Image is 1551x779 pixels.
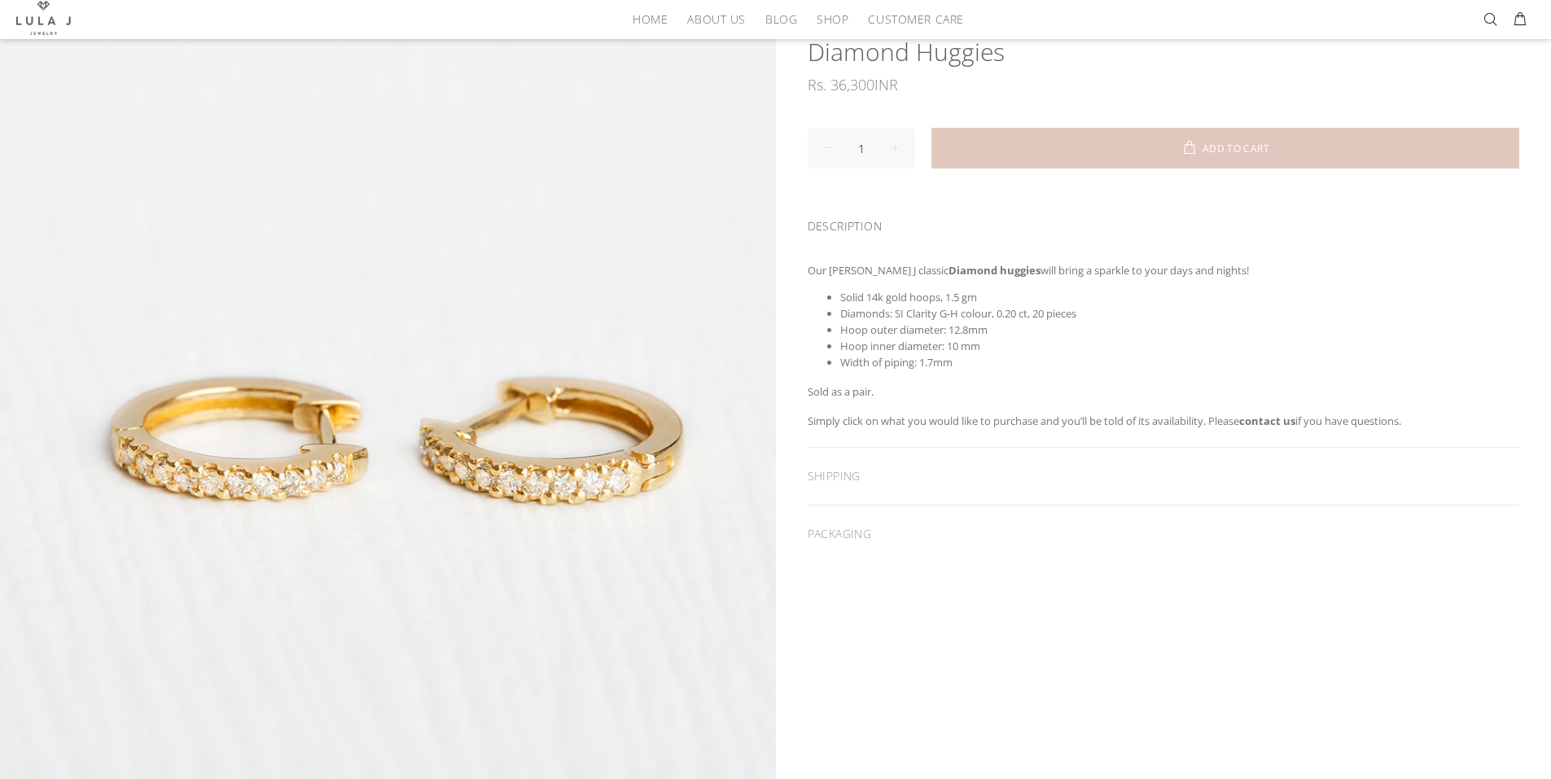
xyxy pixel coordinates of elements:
span: CUSTOMER CARE [868,13,963,25]
div: SHIPPING [808,448,1520,505]
div: DESCRIPTION [808,198,1520,249]
span: Simply click on what you would like to purchase and you’ll be told of its availability. Please if... [808,414,1401,428]
span: Rs. 36,300 [808,68,874,101]
span: Sold as a pair. [808,384,874,399]
span: ABOUT US [687,13,745,25]
li: mm [840,322,1520,338]
a: ABOUT US [677,7,755,32]
strong: Diamond huggies [949,263,1041,278]
a: BLOG [756,7,807,32]
button: ADD TO CART [931,128,1520,168]
span: Diamonds: SI Clarity G-H colour, 0.20 ct, 20 pieces [840,306,1076,321]
span: Solid 14k gold hoops, 1.5 gm [840,290,977,304]
a: SHOP [807,7,858,32]
h1: Diamond huggies [808,36,1520,68]
li: Width of piping: 1.7mm [840,354,1520,370]
span: HOME [633,13,668,25]
div: PACKAGING [808,505,1520,562]
span: Our [PERSON_NAME] J classic will bring a sparkle to your days and nights! [808,263,1249,278]
div: INR [808,68,1520,101]
a: CUSTOMER CARE [858,7,963,32]
li: Hoop inner diameter: 10 mm [840,338,1520,354]
span: SHOP [817,13,848,25]
span: Hoop outer diameter: 12.8 [840,322,968,337]
a: HOME [623,7,677,32]
a: contact us [1239,414,1295,428]
span: ADD TO CART [1203,144,1269,154]
span: BLOG [765,13,797,25]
